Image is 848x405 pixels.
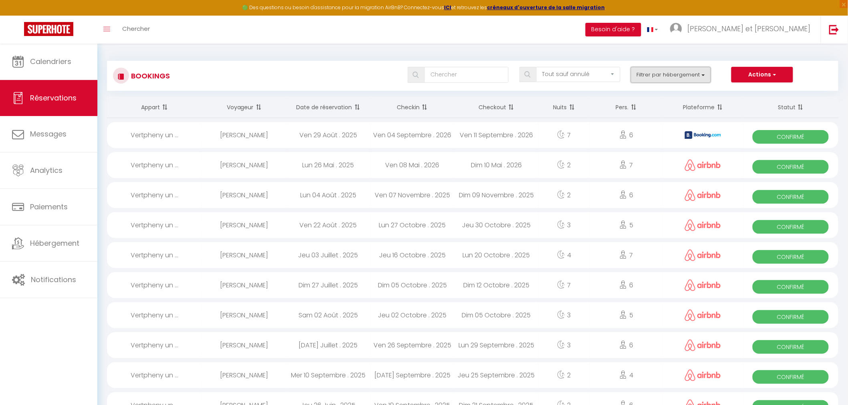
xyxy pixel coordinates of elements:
th: Sort by channel [663,97,743,118]
span: Réservations [30,93,77,103]
img: ... [670,23,682,35]
span: Calendriers [30,56,71,66]
a: ... [PERSON_NAME] et [PERSON_NAME] [664,16,821,44]
th: Sort by status [743,97,838,118]
span: [PERSON_NAME] et [PERSON_NAME] [687,24,811,34]
span: Analytics [30,165,63,175]
th: Sort by nights [539,97,590,118]
th: Sort by people [590,97,663,118]
a: créneaux d'ouverture de la salle migration [487,4,605,11]
th: Sort by checkin [370,97,454,118]
span: Messages [30,129,67,139]
th: Sort by rentals [107,97,202,118]
img: logout [829,24,839,34]
a: ICI [444,4,452,11]
input: Chercher [424,67,509,83]
iframe: Chat [814,369,842,399]
button: Ouvrir le widget de chat LiveChat [6,3,30,27]
img: Super Booking [24,22,73,36]
button: Filtrer par hébergement [631,67,711,83]
span: Hébergement [30,238,79,248]
span: Paiements [30,202,68,212]
a: Chercher [116,16,156,44]
button: Actions [731,67,793,83]
span: Chercher [122,24,150,33]
th: Sort by guest [202,97,286,118]
h3: Bookings [129,67,170,85]
span: Notifications [31,275,76,285]
button: Besoin d'aide ? [586,23,641,36]
th: Sort by booking date [286,97,370,118]
th: Sort by checkout [454,97,539,118]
